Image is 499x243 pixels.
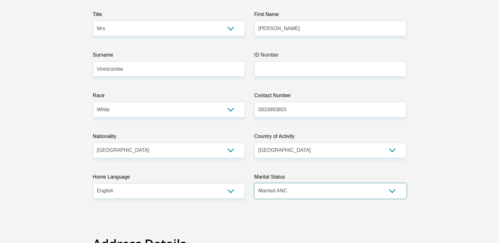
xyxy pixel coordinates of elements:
[93,51,245,61] label: Surname
[93,92,245,102] label: Race
[93,133,245,143] label: Nationality
[254,173,406,183] label: Marital Status
[93,61,245,77] input: Surname
[254,133,406,143] label: Country of Activity
[254,102,406,117] input: Contact Number
[254,21,406,36] input: First Name
[93,173,245,183] label: Home Language
[93,11,245,21] label: Title
[254,11,406,21] label: First Name
[254,92,406,102] label: Contact Number
[254,51,406,61] label: ID Number
[254,61,406,77] input: ID Number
